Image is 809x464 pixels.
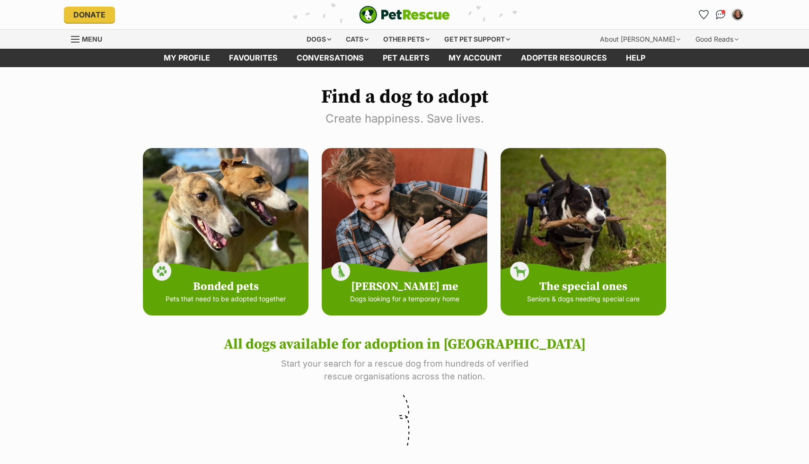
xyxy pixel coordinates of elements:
div: Other pets [377,30,436,49]
img: foster-icon-86d20cb338e9511583ef8537788efa7dd3afce5825c3996ef4cd0808cb954894.svg [331,262,351,281]
img: chat-41dd97257d64d25036548639549fe6c8038ab92f7586957e7f3b1b290dea8141.svg [716,10,726,19]
a: [PERSON_NAME] me Dogs looking for a temporary home [322,148,487,315]
h1: Find a dog to adopt [71,86,738,108]
div: About [PERSON_NAME] [593,30,687,49]
a: Bonded pets Pets that need to be adopted together [143,148,308,315]
a: Adopter resources [511,49,616,67]
a: Conversations [713,7,728,22]
a: My profile [154,49,220,67]
a: Donate [64,7,115,23]
img: christine gentilcore profile pic [733,10,742,19]
img: logo-e224e6f780fb5917bec1dbf3a21bbac754714ae5b6737aabdf751b685950b380.svg [359,6,450,24]
h4: Bonded pets [155,280,297,294]
a: My account [439,49,511,67]
button: My account [730,7,745,22]
img: squiggle-db15b0bacbdfd15e4a9a24da79bb69ebeace92753a0218ce96ed1e2689165726.svg [396,394,413,449]
a: The special ones Seniors & dogs needing special care [501,148,666,315]
img: dog-icon-9313adf90434caa40bfe3b267f8cdb536fabc51becc7e4e1871fbb1b0423b4ff.svg [510,262,529,281]
img: bonded-dogs-b006315c31c9b211bb1e7e9a714ecad40fdd18a14aeab739730c78b7e0014a72.jpg [143,148,310,290]
h4: The special ones [512,280,654,294]
p: Start your search for a rescue dog from hundreds of verified rescue organisations across the nation. [267,357,542,383]
div: Good Reads [689,30,745,49]
h2: All dogs available for adoption in [GEOGRAPHIC_DATA] [71,334,738,355]
ul: Account quick links [696,7,745,22]
div: Dogs [300,30,338,49]
p: Pets that need to be adopted together [155,294,297,304]
p: Seniors & dogs needing special care [512,294,654,304]
img: foster-ec921567d319eec529ff9f57a306ae270f5a703abf27464e9da9f131ff16d9b7.jpg [322,148,490,279]
a: Favourites [696,7,711,22]
a: Help [616,49,655,67]
a: Pet alerts [373,49,439,67]
a: PetRescue [359,6,450,24]
div: Get pet support [438,30,517,49]
a: Favourites [220,49,287,67]
a: conversations [287,49,373,67]
img: special-3d9b6f612bfec360051452426605879251ebf06e2ecb88e30bfb5adf4dcd1c03.jpg [501,148,668,290]
p: Create happiness. Save lives. [71,110,738,127]
img: paw-icon-84bed77d09fb914cffc251078622fb7369031ab84d2fe38dee63048d704678be.svg [152,262,172,281]
p: Dogs looking for a temporary home [334,294,475,304]
a: Menu [71,30,109,47]
span: Menu [82,35,102,43]
div: Cats [339,30,375,49]
h4: [PERSON_NAME] me [334,280,475,294]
